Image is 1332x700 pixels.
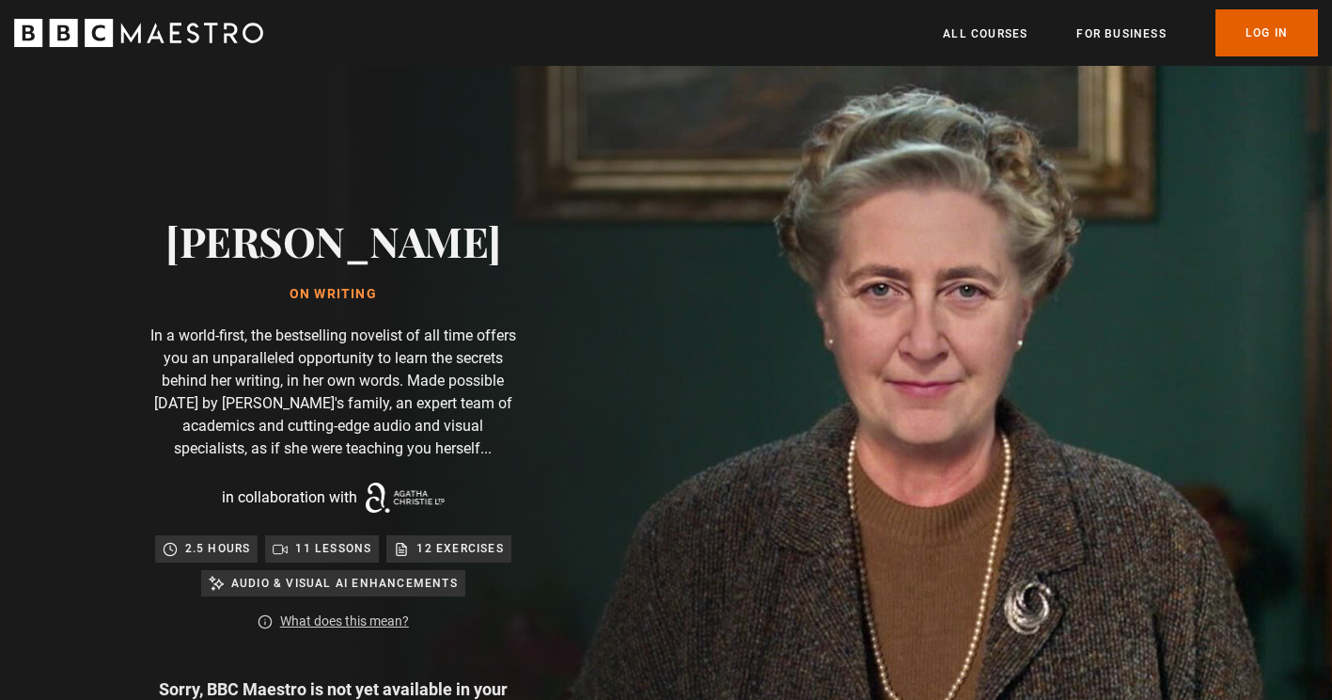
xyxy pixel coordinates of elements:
a: For business [1076,24,1166,43]
h2: [PERSON_NAME] [165,216,501,264]
h1: On writing [165,287,501,302]
a: All Courses [943,24,1027,43]
a: Log In [1215,9,1318,56]
svg: BBC Maestro [14,19,263,47]
p: 12 exercises [416,539,503,558]
p: In a world-first, the bestselling novelist of all time offers you an unparalleled opportunity to ... [145,325,521,460]
a: What does this mean? [280,612,409,631]
p: in collaboration with [222,486,357,509]
p: 11 lessons [295,539,371,558]
p: Audio & visual AI enhancements [231,574,458,593]
p: 2.5 hours [185,539,251,558]
nav: Primary [943,9,1318,56]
